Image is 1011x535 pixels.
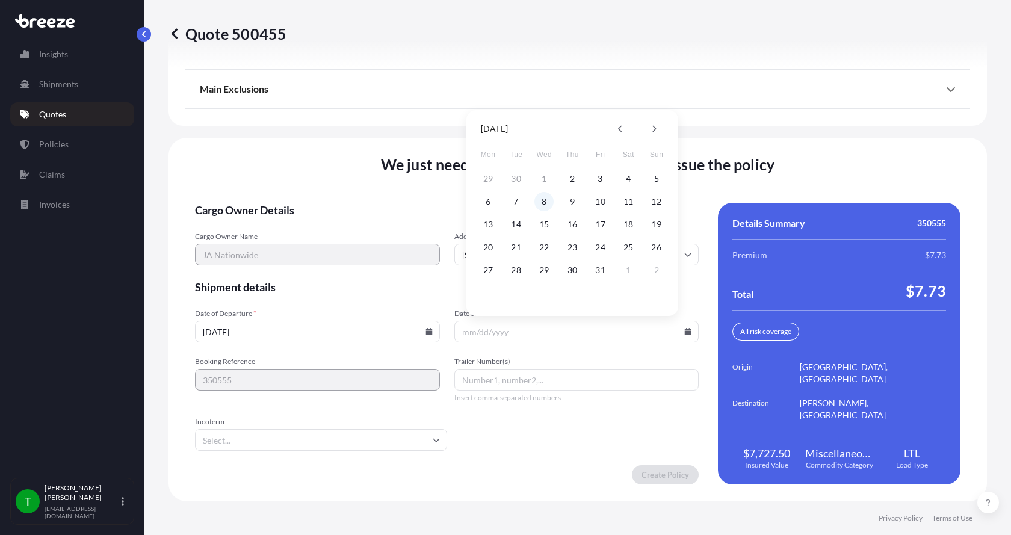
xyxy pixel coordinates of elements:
button: 19 [647,215,666,234]
span: Main Exclusions [200,83,268,95]
button: 21 [507,238,526,257]
span: T [25,495,31,507]
button: 26 [647,238,666,257]
button: Create Policy [632,465,699,484]
button: 23 [563,238,582,257]
span: LTL [904,446,920,460]
input: mm/dd/yyyy [454,321,699,342]
button: 8 [534,192,554,211]
button: 27 [478,261,498,280]
div: All risk coverage [732,323,799,341]
span: $7,727.50 [743,446,790,460]
button: 6 [478,192,498,211]
span: Date of Departure [195,309,440,318]
p: Invoices [39,199,70,211]
button: 10 [591,192,610,211]
button: 22 [534,238,554,257]
button: 30 [563,261,582,280]
button: 20 [478,238,498,257]
a: Quotes [10,102,134,126]
span: Trailer Number(s) [454,357,699,366]
button: 11 [619,192,638,211]
a: Policies [10,132,134,156]
input: Your internal reference [195,369,440,391]
button: 24 [591,238,610,257]
span: Origin [732,361,800,385]
span: Incoterm [195,417,447,427]
span: Commodity Category [806,460,873,470]
span: Miscellaneous Manufactured Articles [805,446,873,460]
button: 12 [647,192,666,211]
span: [PERSON_NAME], [GEOGRAPHIC_DATA] [800,397,946,421]
a: Shipments [10,72,134,96]
button: 2 [647,261,666,280]
p: Policies [39,138,69,150]
input: Cargo owner address [454,244,699,265]
p: Quote 500455 [168,24,286,43]
span: Thursday [561,143,583,167]
button: 18 [619,215,638,234]
span: Tuesday [505,143,527,167]
p: Quotes [39,108,66,120]
span: Shipment details [195,280,699,294]
button: 13 [478,215,498,234]
input: Select... [195,429,447,451]
span: Details Summary [732,217,805,229]
input: Number1, number2,... [454,369,699,391]
button: 25 [619,238,638,257]
a: Claims [10,162,134,187]
span: Total [732,288,753,300]
span: Saturday [617,143,639,167]
span: Date of Arrival [454,309,699,318]
button: 7 [507,192,526,211]
span: $7.73 [925,249,946,261]
span: Address [454,232,699,241]
div: Main Exclusions [200,75,956,104]
span: Insert comma-separated numbers [454,393,699,403]
button: 2 [563,169,582,188]
span: Cargo Owner Details [195,203,699,217]
button: 15 [534,215,554,234]
p: Insights [39,48,68,60]
p: Shipments [39,78,78,90]
p: [EMAIL_ADDRESS][DOMAIN_NAME] [45,505,119,519]
p: [PERSON_NAME] [PERSON_NAME] [45,483,119,503]
button: 3 [591,169,610,188]
span: Destination [732,397,800,421]
button: 31 [591,261,610,280]
p: Create Policy [642,469,689,481]
span: Load Type [896,460,928,470]
span: Sunday [646,143,667,167]
a: Insights [10,42,134,66]
span: Insured Value [745,460,788,470]
a: Privacy Policy [879,513,923,523]
span: Monday [477,143,499,167]
a: Terms of Use [932,513,972,523]
button: 29 [534,261,554,280]
span: $7.73 [906,281,946,300]
span: 350555 [917,217,946,229]
button: 28 [507,261,526,280]
span: Premium [732,249,767,261]
span: Booking Reference [195,357,440,366]
span: We just need a few more details before we issue the policy [381,155,775,174]
input: mm/dd/yyyy [195,321,440,342]
span: Cargo Owner Name [195,232,440,241]
span: Friday [590,143,611,167]
button: 1 [619,261,638,280]
button: 14 [507,215,526,234]
div: [DATE] [481,122,508,136]
button: 17 [591,215,610,234]
span: [GEOGRAPHIC_DATA], [GEOGRAPHIC_DATA] [800,361,946,385]
button: 9 [563,192,582,211]
span: Wednesday [533,143,555,167]
button: 4 [619,169,638,188]
a: Invoices [10,193,134,217]
p: Claims [39,169,65,181]
button: 16 [563,215,582,234]
button: 5 [647,169,666,188]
